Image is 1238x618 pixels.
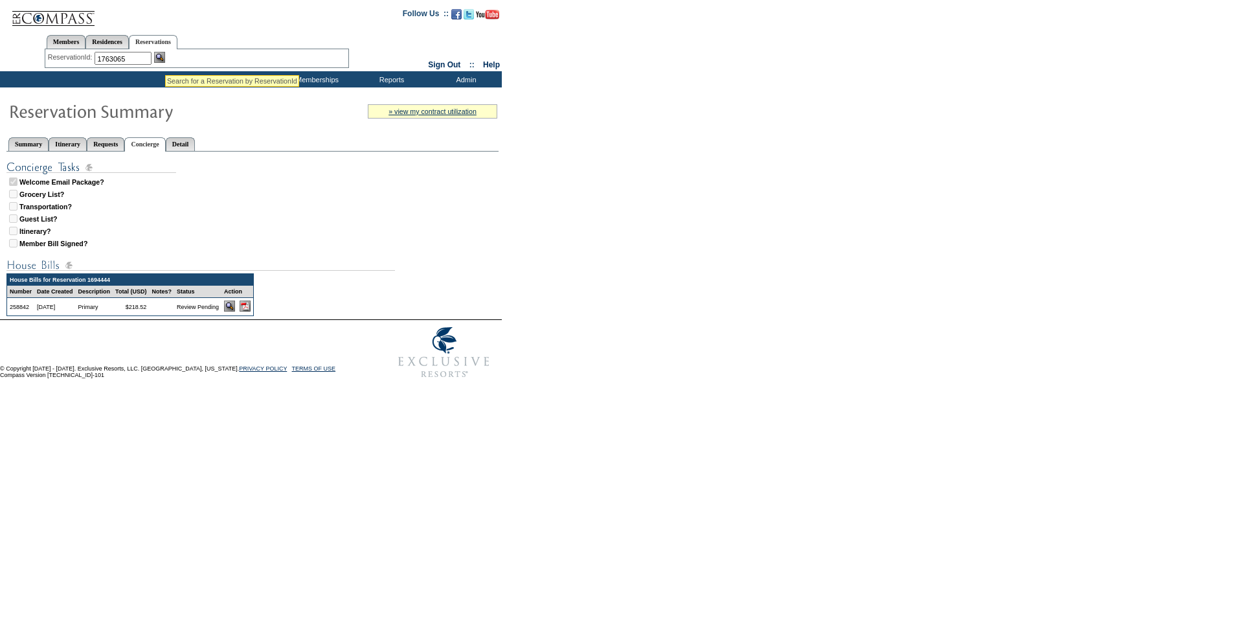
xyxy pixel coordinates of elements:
a: Requests [87,137,124,151]
td: Total (USD) [113,286,149,298]
span: :: [469,60,475,69]
td: Date Created [34,286,76,298]
strong: Member Bill Signed? [19,240,87,247]
td: 258842 [7,298,34,315]
td: Admin [427,71,502,87]
td: Home [204,71,278,87]
a: Follow us on Twitter [464,13,474,21]
td: Notes? [149,286,174,298]
td: Memberships [278,71,353,87]
td: Reports [353,71,427,87]
a: PRIVACY POLICY [239,365,287,372]
td: Number [7,286,34,298]
a: Summary [8,137,49,151]
a: Detail [166,137,196,151]
a: Itinerary [49,137,87,151]
a: Reservations [129,35,177,49]
a: Become our fan on Facebook [451,13,462,21]
div: Search for a Reservation by ReservationId [167,77,297,85]
a: Subscribe to our YouTube Channel [476,13,499,21]
td: [DATE] [34,298,76,315]
td: Action [221,286,254,298]
a: TERMS OF USE [292,365,336,372]
img: Exclusive Resorts [386,320,502,385]
a: Members [47,35,86,49]
td: $218.52 [113,298,149,315]
img: Reservaton Summary [8,98,267,124]
img: Become our fan on Facebook [451,9,462,19]
strong: Itinerary? [19,227,51,235]
strong: Transportation? [19,203,72,211]
strong: Welcome Email Package? [19,178,104,186]
td: Description [76,286,113,298]
td: Follow Us :: [403,8,449,23]
strong: Guest List? [19,215,58,223]
a: Help [483,60,500,69]
td: Review Pending [174,298,221,315]
div: ReservationId: [48,52,95,63]
a: Sign Out [428,60,460,69]
a: » view my contract utilization [388,108,477,115]
td: Status [174,286,221,298]
td: House Bills for Reservation 1694444 [7,274,253,286]
img: Reservation Search [154,52,165,63]
img: Subscribe to our YouTube Channel [476,10,499,19]
a: Concierge [124,137,165,152]
img: Follow us on Twitter [464,9,474,19]
td: Primary [76,298,113,315]
a: Residences [85,35,129,49]
img: subTtlConTasks.gif [6,159,176,176]
strong: Grocery List? [19,190,64,198]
